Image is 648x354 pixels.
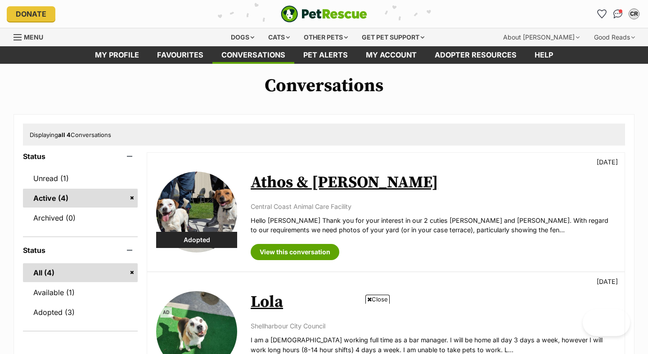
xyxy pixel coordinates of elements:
[251,244,339,260] a: View this conversation
[597,157,618,167] p: [DATE]
[156,172,237,252] img: Athos & Rosie
[611,7,625,21] a: Conversations
[526,46,562,64] a: Help
[23,152,138,160] header: Status
[251,292,283,312] a: Lola
[225,28,261,46] div: Dogs
[251,173,438,193] a: Athos & [PERSON_NAME]
[251,202,616,211] p: Central Coast Animal Care Facility
[613,9,623,18] img: chat-41dd97257d64d25036548639549fe6c8038ab92f7586957e7f3b1b290dea8141.svg
[365,295,390,304] span: Close
[58,131,71,138] strong: all 4
[23,303,138,322] a: Adopted (3)
[212,46,294,64] a: conversations
[7,6,55,22] a: Donate
[357,46,426,64] a: My account
[13,28,49,44] a: Menu
[86,46,148,64] a: My profile
[160,307,172,318] span: AD
[426,46,526,64] a: Adopter resources
[297,28,354,46] div: Other pets
[583,309,630,336] iframe: Help Scout Beacon - Open
[281,5,367,22] img: logo-e224e6f780fb5917bec1dbf3a21bbac754714ae5b6737aabdf751b685950b380.svg
[355,28,431,46] div: Get pet support
[627,7,641,21] button: My account
[594,7,641,21] ul: Account quick links
[148,46,212,64] a: Favourites
[497,28,586,46] div: About [PERSON_NAME]
[588,28,641,46] div: Good Reads
[281,5,367,22] a: PetRescue
[30,131,111,138] span: Displaying Conversations
[294,46,357,64] a: Pet alerts
[23,189,138,208] a: Active (4)
[23,169,138,188] a: Unread (1)
[23,208,138,227] a: Archived (0)
[262,28,296,46] div: Cats
[24,33,43,41] span: Menu
[630,9,639,18] div: CR
[156,232,237,248] div: Adopted
[23,283,138,302] a: Available (1)
[251,216,616,235] p: Hello [PERSON_NAME] Thank you for your interest in our 2 cuties [PERSON_NAME] and [PERSON_NAME]. ...
[594,7,609,21] a: Favourites
[23,246,138,254] header: Status
[597,277,618,286] p: [DATE]
[23,263,138,282] a: All (4)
